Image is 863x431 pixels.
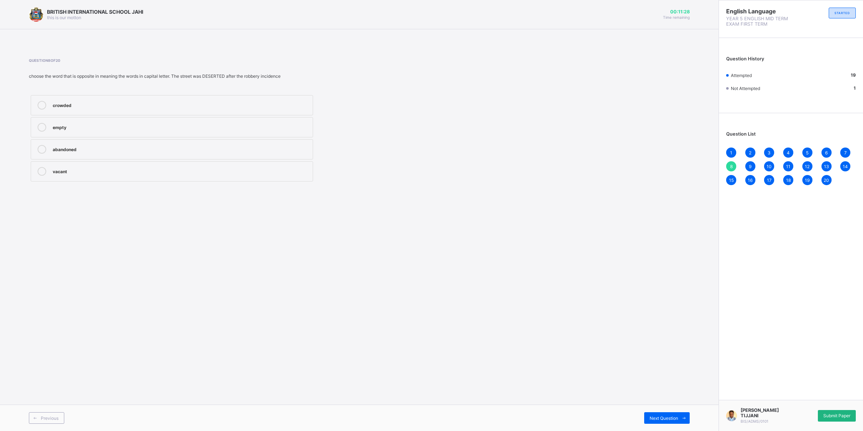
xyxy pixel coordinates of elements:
[726,8,791,15] span: English Language
[767,178,772,183] span: 17
[824,178,829,183] span: 20
[729,178,734,183] span: 15
[731,86,760,91] span: Not Attempted
[748,178,753,183] span: 16
[47,15,81,20] span: this is our motton
[825,150,828,155] span: 6
[854,85,856,91] b: 1
[29,73,506,79] div: choose the word that is opposite in meaning the words in capital letter. The street was DESERTED ...
[806,150,808,155] span: 5
[53,167,309,174] div: vacant
[767,164,772,169] span: 10
[47,9,143,15] span: BRITISH INTERNATIONAL SCHOOL JAHI
[844,150,847,155] span: 7
[749,150,751,155] span: 2
[726,131,756,137] span: Question List
[53,123,309,130] div: empty
[805,178,810,183] span: 19
[786,164,790,169] span: 11
[834,11,850,15] span: STARTED
[805,164,810,169] span: 12
[851,72,856,78] b: 19
[53,145,309,152] div: abandoned
[786,178,791,183] span: 18
[41,415,58,421] span: Previous
[730,164,733,169] span: 8
[726,56,764,61] span: Question History
[663,9,690,14] span: 00:11:28
[731,73,752,78] span: Attempted
[741,407,791,418] span: [PERSON_NAME] TIJJANI
[787,150,790,155] span: 4
[749,164,751,169] span: 9
[29,58,506,63] span: Question 8 of 20
[824,164,829,169] span: 13
[726,16,791,27] span: YEAR 5 ENGLISH MID TERM EXAM FIRST TERM
[843,164,848,169] span: 14
[53,101,309,108] div: crowded
[730,150,732,155] span: 1
[663,15,690,20] span: Time remaining
[741,419,768,423] span: BIS/ADMS/0101
[650,415,678,421] span: Next Question
[823,413,850,418] span: Submit Paper
[768,150,771,155] span: 3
